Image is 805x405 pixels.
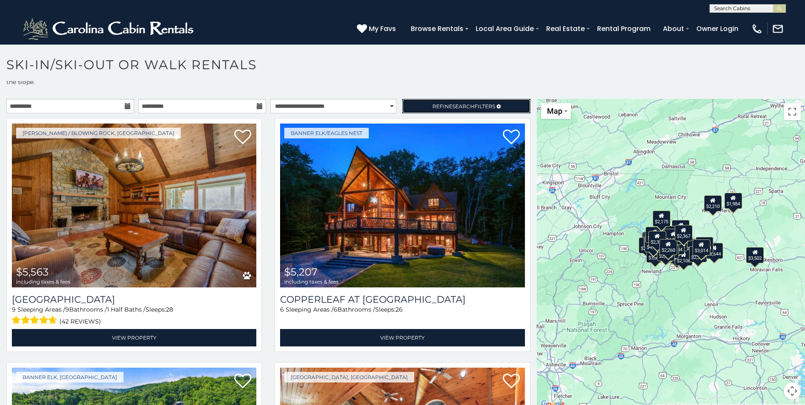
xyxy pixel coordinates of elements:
span: 1 Half Baths / [107,306,146,313]
button: Toggle fullscreen view [784,103,801,120]
span: 6 [334,306,337,313]
span: 28 [166,306,173,313]
div: $5,207 [644,231,662,247]
img: phone-regular-white.png [751,23,763,35]
div: $2,372 [689,246,707,262]
span: including taxes & fees [284,279,339,284]
div: $2,023 [645,227,663,243]
span: Refine Filters [432,103,495,110]
a: Browse Rentals [407,21,468,36]
div: $2,699 [662,226,679,242]
a: About [659,21,688,36]
div: $2,260 [659,239,677,255]
a: Local Area Guide [471,21,538,36]
div: $2,068 [639,237,656,253]
a: Rental Program [593,21,655,36]
div: $2,210 [704,195,721,211]
div: Sleeping Areas / Bathrooms / Sleeps: [280,305,525,327]
a: View Property [12,329,256,346]
div: $2,644 [705,243,723,259]
a: RefineSearchFilters [402,99,530,113]
span: Search [452,103,474,110]
span: $5,207 [284,266,317,278]
div: $3,014 [693,239,710,256]
a: View Property [280,329,525,346]
div: $2,327 [648,231,666,247]
a: Add to favorites [503,129,520,146]
span: Map [547,107,562,115]
div: $2,406 [661,242,679,259]
span: My Favs [369,23,396,34]
button: Map camera controls [784,382,801,399]
div: $3,502 [746,247,764,263]
img: Copperleaf At Eagles Nest [280,124,525,287]
div: $5,563 [695,237,713,253]
div: $3,032 [646,247,664,263]
span: $5,563 [16,266,49,278]
div: Sleeping Areas / Bathrooms / Sleeps: [12,305,256,327]
span: 9 [12,306,16,313]
div: $1,984 [724,193,742,209]
div: $2,367 [675,225,693,241]
span: (42 reviews) [59,316,101,327]
a: [PERSON_NAME] / Blowing Rock, [GEOGRAPHIC_DATA] [16,128,181,138]
div: $2,106 [674,250,692,266]
div: $2,439 [672,220,690,236]
h3: Appalachian Mountain Lodge [12,294,256,305]
img: Appalachian Mountain Lodge [12,124,256,287]
div: $2,784 [667,239,684,255]
div: $4,340 [664,229,682,245]
a: Add to favorites [234,373,251,391]
div: $3,052 [670,235,687,251]
div: $4,109 [645,236,662,252]
a: Copperleaf At [GEOGRAPHIC_DATA] [280,294,525,305]
a: Real Estate [542,21,589,36]
div: $2,175 [652,211,670,227]
a: [GEOGRAPHIC_DATA], [GEOGRAPHIC_DATA] [284,372,414,382]
img: mail-regular-white.png [772,23,784,35]
a: Banner Elk/Eagles Nest [284,128,369,138]
a: Add to favorites [234,129,251,146]
button: Change map style [541,103,571,119]
a: Banner Elk, [GEOGRAPHIC_DATA] [16,372,123,382]
span: including taxes & fees [16,279,70,284]
a: My Favs [357,23,398,34]
span: 26 [395,306,403,313]
a: Add to favorites [503,373,520,391]
a: Copperleaf At Eagles Nest $5,207 including taxes & fees [280,124,525,287]
img: White-1-2.png [21,16,197,42]
span: 6 [280,306,284,313]
a: Owner Login [692,21,743,36]
a: Appalachian Mountain Lodge $5,563 including taxes & fees [12,124,256,287]
a: [GEOGRAPHIC_DATA] [12,294,256,305]
div: $2,716 [657,245,675,261]
h3: Copperleaf At Eagles Nest [280,294,525,305]
span: 9 [65,306,69,313]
